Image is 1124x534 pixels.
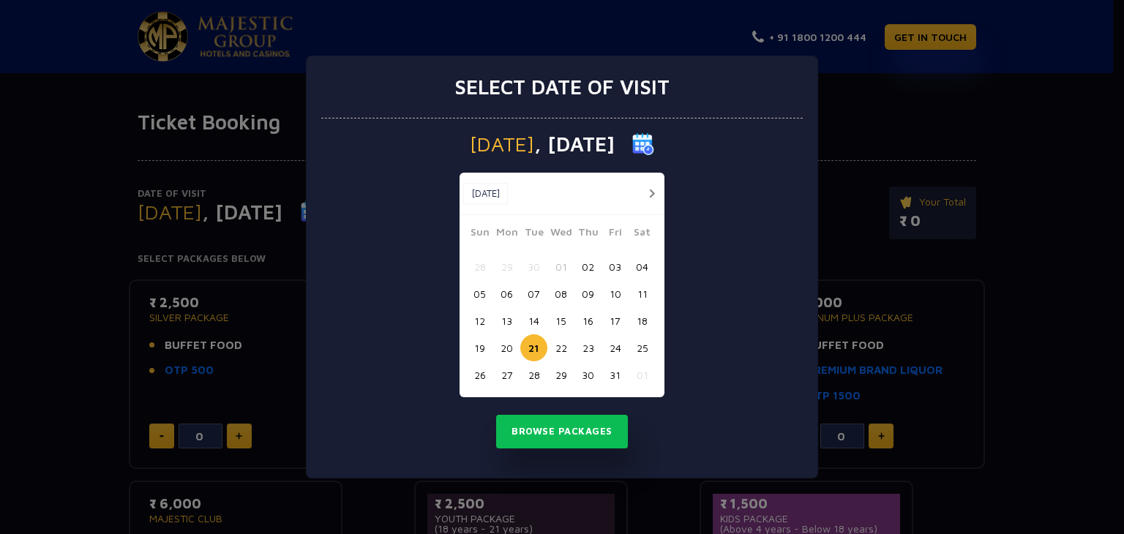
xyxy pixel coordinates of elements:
[574,224,602,244] span: Thu
[520,224,547,244] span: Tue
[574,253,602,280] button: 02
[602,280,629,307] button: 10
[493,307,520,334] button: 13
[520,307,547,334] button: 14
[629,280,656,307] button: 11
[629,224,656,244] span: Sat
[574,307,602,334] button: 16
[602,307,629,334] button: 17
[493,253,520,280] button: 29
[466,280,493,307] button: 05
[493,334,520,361] button: 20
[602,334,629,361] button: 24
[520,361,547,388] button: 28
[493,224,520,244] span: Mon
[547,361,574,388] button: 29
[602,253,629,280] button: 03
[547,334,574,361] button: 22
[466,361,493,388] button: 26
[632,133,654,155] img: calender icon
[520,253,547,280] button: 30
[602,361,629,388] button: 31
[454,75,670,99] h3: Select date of visit
[574,280,602,307] button: 09
[470,134,534,154] span: [DATE]
[466,334,493,361] button: 19
[629,361,656,388] button: 01
[496,415,628,448] button: Browse Packages
[574,361,602,388] button: 30
[466,307,493,334] button: 12
[547,253,574,280] button: 01
[466,253,493,280] button: 28
[629,334,656,361] button: 25
[520,280,547,307] button: 07
[629,307,656,334] button: 18
[534,134,615,154] span: , [DATE]
[547,224,574,244] span: Wed
[520,334,547,361] button: 21
[547,280,574,307] button: 08
[574,334,602,361] button: 23
[602,224,629,244] span: Fri
[629,253,656,280] button: 04
[493,280,520,307] button: 06
[493,361,520,388] button: 27
[463,183,508,205] button: [DATE]
[547,307,574,334] button: 15
[466,224,493,244] span: Sun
